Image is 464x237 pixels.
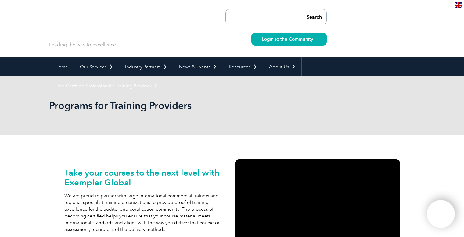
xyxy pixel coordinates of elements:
[455,2,462,8] img: en
[64,192,229,233] p: We are proud to partner with large international commercial trainers and regional specialist trai...
[223,57,263,76] a: Resources
[49,41,116,48] p: Leading the way to excellence
[64,168,229,187] h2: Take your courses to the next level with Exemplar Global
[119,57,173,76] a: Industry Partners
[74,57,119,76] a: Our Services
[49,57,74,76] a: Home
[251,33,327,46] a: Login to the Community
[173,57,223,76] a: News & Events
[49,76,164,95] a: Find Certified Professional / Training Provider
[433,206,448,222] img: svg+xml;nitro-empty-id=MTY5ODoxMTY=-1;base64,PHN2ZyB2aWV3Qm94PSIwIDAgNDAwIDQwMCIgd2lkdGg9IjQwMCIg...
[263,57,301,76] a: About Us
[293,9,326,24] input: Search
[49,101,305,111] h2: Programs for Training Providers
[313,37,316,41] img: svg+xml;nitro-empty-id=MzY2OjIyMw==-1;base64,PHN2ZyB2aWV3Qm94PSIwIDAgMTEgMTEiIHdpZHRoPSIxMSIgaGVp...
